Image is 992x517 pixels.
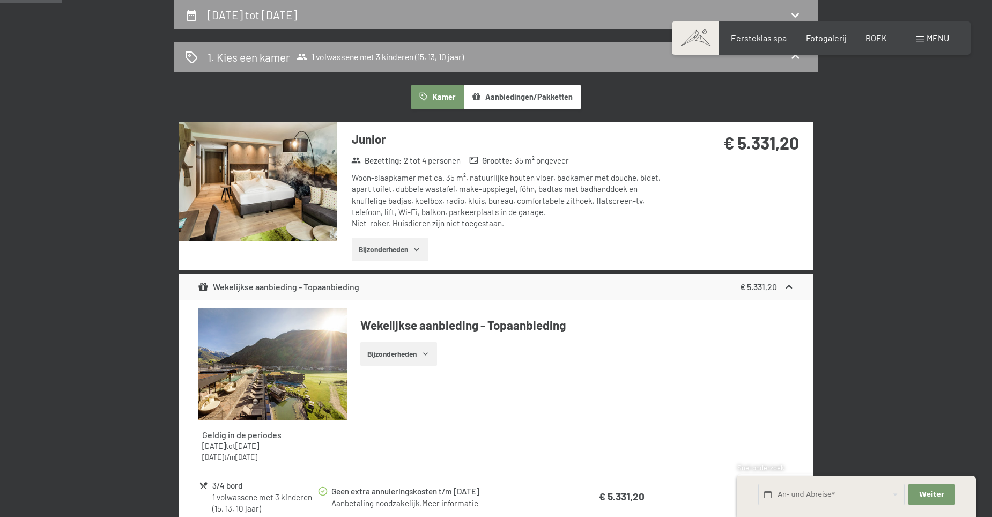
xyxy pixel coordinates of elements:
button: Bijzonderheden [360,342,437,366]
div: tot [202,441,343,452]
a: BOEK [865,33,887,43]
h2: [DATE] tot [DATE] [208,8,297,21]
strong: € 5.331,20 [599,490,645,503]
div: Woon-slaapkamer met ca. 35 m², natuurlijke houten vloer, badkamer met douche, bidet, apart toilet... [352,172,671,229]
span: Snel onderzoek [737,463,784,472]
img: mss_renderimg.php [198,308,347,420]
font: Aanbiedingen/Pakketten [485,92,573,101]
h2: 1. Kies een kamer [208,49,290,65]
font: Bijzonderheden [359,245,408,254]
font: Kamer [433,92,456,101]
span: 2 tot 4 personen [404,155,461,166]
strong: € 5.331,20 [740,282,777,292]
a: Eersteklas spa [731,33,787,43]
span: Weiter [919,490,944,499]
font: 1 volwassene met 3 kinderen (15, 13, 10 jaar) [312,52,464,62]
font: Grootte: [482,155,512,166]
a: Meer informatie [422,498,478,508]
a: Fotogalerij [806,33,847,43]
span: 35 m² ongeveer [515,155,569,166]
time: 01.03.2027 [235,452,257,461]
time: 12.04.2026 [235,441,259,450]
button: Aanbiedingen/Pakketten [464,85,581,109]
div: 3/4 bord [212,479,317,492]
strong: € 5.331,20 [723,132,799,153]
img: mss_renderimg.php [179,122,337,241]
h3: Junior [352,131,671,147]
div: t/m [202,452,343,462]
button: Bijzonderheden [352,238,428,261]
strong: Geldig in de periodes [202,430,282,440]
div: 1 volwassene met 3 kinderen (15, 13, 10 jaar) [212,492,317,515]
button: Kamer [411,85,463,109]
div: Wekelijkse aanbieding - Topaanbieding€ 5.331,20 [179,274,813,300]
time: 05.10.2025 [202,441,226,450]
time: 14.05.2026 [202,452,224,461]
font: Bijzonderheden [367,350,417,358]
button: Weiter [908,484,954,506]
h4: Wekelijkse aanbieding - Topaanbieding [360,317,795,334]
font: Wekelijkse aanbieding - Topaanbieding [213,280,359,293]
font: Bezetting: [365,155,402,166]
div: Geen extra annuleringskosten t/m [DATE] [331,485,554,498]
span: Menu [927,33,949,43]
div: Aanbetaling noodzakelijk. [331,498,554,509]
